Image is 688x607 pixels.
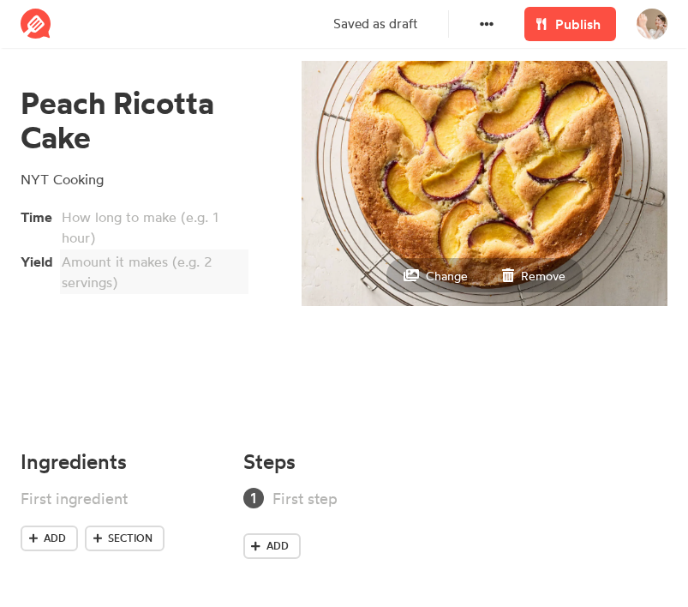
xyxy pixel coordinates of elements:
[21,86,269,155] div: Peach Ricotta Cake
[302,61,667,306] img: x+dC6xM4cSa7QAAAABJRU5ErkJggg==
[21,248,62,272] span: Yield
[637,9,667,39] img: User's avatar
[521,268,565,283] small: Remove
[426,268,468,283] small: Change
[555,14,601,34] span: Publish
[266,538,289,554] span: Add
[21,9,51,39] img: Reciplate
[21,203,62,227] span: Time
[243,450,296,473] h4: Steps
[21,450,223,473] h4: Ingredients
[108,531,153,546] span: Section
[21,169,269,189] div: NYT Cooking
[44,531,66,546] span: Add
[333,15,417,34] p: Saved as draft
